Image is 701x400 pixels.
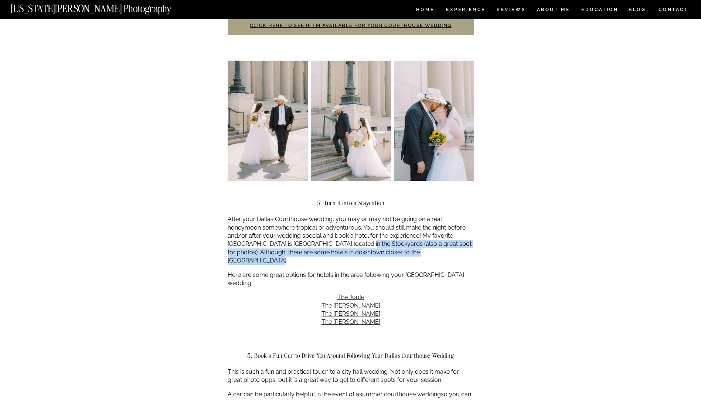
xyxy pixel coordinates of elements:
a: The [PERSON_NAME] [321,302,380,309]
a: The [PERSON_NAME] [321,310,380,317]
a: BLOG [629,7,646,14]
a: Experience [446,7,485,14]
a: CONTACT [658,6,689,14]
a: EDUCATION [581,7,619,14]
a: summer courthouse wedding [359,391,441,398]
a: The Joule [337,294,364,301]
img: Dallas Courthouse Wedding Photographer [228,61,308,181]
h2: 5. Book a Fun Car to Drive You Around Following Your Dallas Courthouse Wedding [228,352,474,359]
p: This is such a fun and practical touch to a city hall wedding. Not only does it make for great ph... [228,368,474,384]
a: [US_STATE][PERSON_NAME] Photography [11,4,196,10]
a: Click here to see if I’m available for your courthouse wedding [250,23,452,28]
h2: 5. Turn it into a Staycation [228,200,474,206]
a: HOME [415,7,436,14]
img: Dallas Courthouse Wedding Guide [394,61,474,181]
p: After your Dallas Courthouse wedding, you may or may not be going on a real honeymoon somewhere t... [228,215,474,265]
a: The [PERSON_NAME] [321,318,380,325]
a: REVIEWS [497,7,524,14]
img: Dallas Courthouse Wedding photographer [311,61,391,181]
p: Here are some great options for hotels in the area following your [GEOGRAPHIC_DATA] wedding: [228,271,474,288]
a: ABOUT ME [537,7,570,14]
